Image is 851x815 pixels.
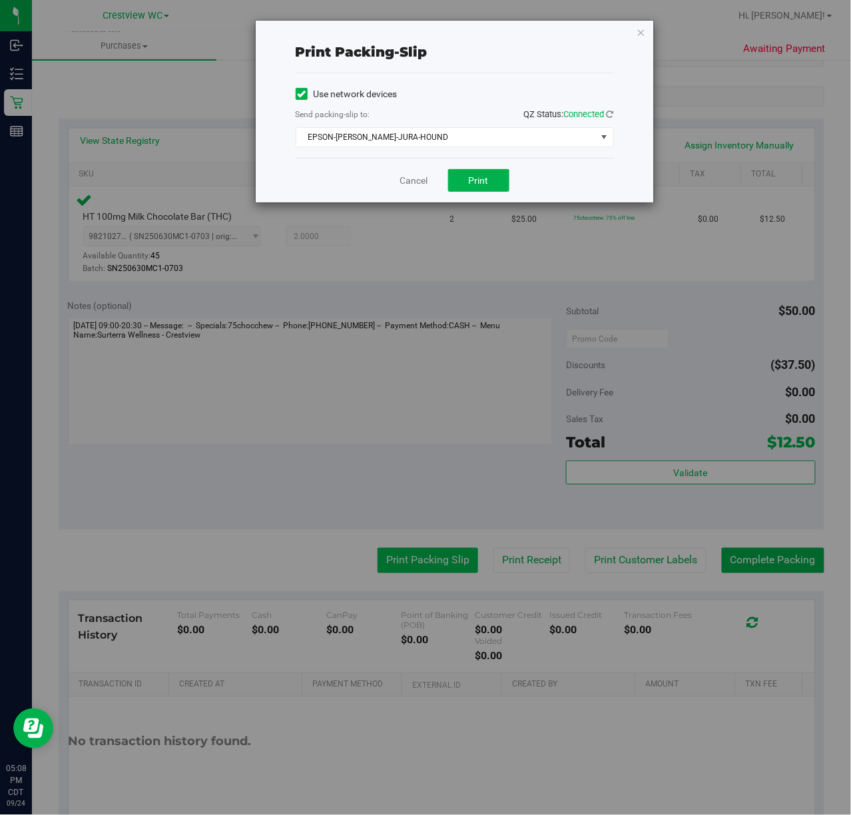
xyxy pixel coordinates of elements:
span: Connected [564,109,605,119]
span: EPSON-[PERSON_NAME]-JURA-HOUND [296,128,597,146]
span: QZ Status: [524,109,614,119]
label: Send packing-slip to: [296,109,370,121]
label: Use network devices [296,87,398,101]
span: select [596,128,613,146]
span: Print packing-slip [296,44,427,60]
iframe: Resource center [13,708,53,748]
a: Cancel [400,174,428,188]
span: Print [469,175,489,186]
button: Print [448,169,509,192]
